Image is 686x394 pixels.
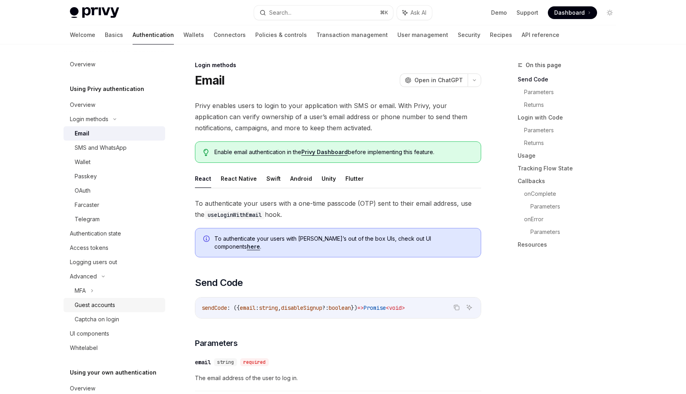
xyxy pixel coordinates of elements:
[522,25,559,44] a: API reference
[524,187,622,200] a: onComplete
[214,148,473,156] span: Enable email authentication in the before implementing this feature.
[70,7,119,18] img: light logo
[518,111,622,124] a: Login with Code
[278,304,281,311] span: ,
[414,76,463,84] span: Open in ChatGPT
[64,98,165,112] a: Overview
[70,25,95,44] a: Welcome
[183,25,204,44] a: Wallets
[75,186,91,195] div: OAuth
[254,6,393,20] button: Search...⌘K
[524,213,622,226] a: onError
[75,143,127,153] div: SMS and WhatsApp
[64,212,165,226] a: Telegram
[75,300,115,310] div: Guest accounts
[75,172,97,181] div: Passkey
[397,6,432,20] button: Ask AI
[518,162,622,175] a: Tracking Flow State
[75,129,89,138] div: Email
[70,343,98,353] div: Whitelabel
[603,6,616,19] button: Toggle dark mode
[255,25,307,44] a: Policies & controls
[240,358,269,366] div: required
[64,298,165,312] a: Guest accounts
[518,73,622,86] a: Send Code
[256,304,259,311] span: :
[397,25,448,44] a: User management
[518,149,622,162] a: Usage
[64,141,165,155] a: SMS and WhatsApp
[75,315,119,324] div: Captcha on login
[524,86,622,98] a: Parameters
[322,304,329,311] span: ?:
[195,358,211,366] div: email
[195,73,224,87] h1: Email
[526,60,561,70] span: On this page
[227,304,240,311] span: : ({
[322,169,336,188] button: Unity
[269,8,291,17] div: Search...
[386,304,389,311] span: <
[491,9,507,17] a: Demo
[380,10,388,16] span: ⌘ K
[64,57,165,71] a: Overview
[75,286,86,295] div: MFA
[203,149,209,156] svg: Tip
[530,200,622,213] a: Parameters
[75,214,100,224] div: Telegram
[195,100,481,133] span: Privy enables users to login to your application with SMS or email. With Privy, your application ...
[195,169,211,188] button: React
[329,304,351,311] span: boolean
[64,169,165,183] a: Passkey
[458,25,480,44] a: Security
[518,175,622,187] a: Callbacks
[221,169,257,188] button: React Native
[351,304,357,311] span: })
[400,73,468,87] button: Open in ChatGPT
[64,326,165,341] a: UI components
[357,304,364,311] span: =>
[105,25,123,44] a: Basics
[554,9,585,17] span: Dashboard
[64,226,165,241] a: Authentication state
[402,304,405,311] span: >
[203,236,211,243] svg: Info
[70,243,108,253] div: Access tokens
[195,198,481,220] span: To authenticate your users with a one-time passcode (OTP) sent to their email address, use the hook.
[518,238,622,251] a: Resources
[195,61,481,69] div: Login methods
[247,243,260,250] a: here
[259,304,278,311] span: string
[214,25,246,44] a: Connectors
[316,25,388,44] a: Transaction management
[70,229,121,238] div: Authentication state
[345,169,364,188] button: Flutter
[389,304,402,311] span: void
[70,100,95,110] div: Overview
[464,302,474,313] button: Ask AI
[195,338,237,349] span: Parameters
[70,114,108,124] div: Login methods
[133,25,174,44] a: Authentication
[70,84,144,94] h5: Using Privy authentication
[490,25,512,44] a: Recipes
[202,304,227,311] span: sendCode
[214,235,473,251] span: To authenticate your users with [PERSON_NAME]’s out of the box UIs, check out UI components .
[64,126,165,141] a: Email
[548,6,597,19] a: Dashboard
[64,255,165,269] a: Logging users out
[64,183,165,198] a: OAuth
[64,198,165,212] a: Farcaster
[70,60,95,69] div: Overview
[364,304,386,311] span: Promise
[451,302,462,313] button: Copy the contents from the code block
[75,200,99,210] div: Farcaster
[524,124,622,137] a: Parameters
[301,149,348,156] a: Privy Dashboard
[524,137,622,149] a: Returns
[240,304,256,311] span: email
[195,373,481,383] span: The email address of the user to log in.
[70,368,156,377] h5: Using your own authentication
[70,272,97,281] div: Advanced
[516,9,538,17] a: Support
